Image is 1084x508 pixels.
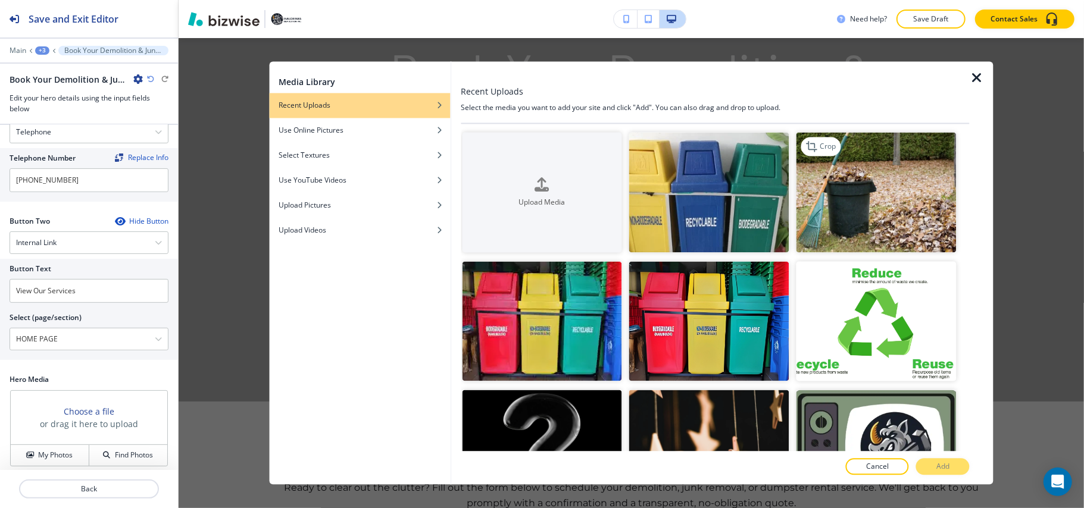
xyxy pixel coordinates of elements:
[89,445,167,466] button: Find Photos
[279,76,335,89] h2: Media Library
[10,153,76,164] h2: Telephone Number
[975,10,1074,29] button: Contact Sales
[115,153,168,162] button: ReplaceReplace Info
[64,405,114,418] button: Choose a file
[850,14,887,24] h3: Need help?
[269,93,450,118] button: Recent Uploads
[10,168,168,192] input: Ex. 561-222-1111
[912,14,950,24] p: Save Draft
[10,312,82,323] h2: Select (page/section)
[846,459,909,475] button: Cancel
[10,264,51,274] h2: Button Text
[1044,468,1072,496] div: Open Intercom Messenger
[269,168,450,193] button: Use YouTube Videos
[188,12,260,26] img: Bizwise Logo
[58,46,168,55] button: Book Your Demolition & Junk Removal
[115,450,153,460] h4: Find Photos
[269,143,450,168] button: Select Textures
[269,118,450,143] button: Use Online Pictures
[279,150,330,161] h4: Select Textures
[115,217,168,226] button: Hide Button
[10,329,155,349] input: Manual Input
[269,218,450,243] button: Upload Videos
[279,101,330,111] h4: Recent Uploads
[462,133,622,253] button: Upload Media
[10,216,50,227] h2: Button Two
[16,127,51,137] h4: Telephone
[29,12,118,26] h2: Save and Exit Editor
[11,445,89,466] button: My Photos
[461,103,970,114] h4: Select the media you want to add your site and click "Add". You can also drag and drop to upload.
[115,153,168,162] div: Replace Info
[115,153,123,162] img: Replace
[820,142,836,152] p: Crop
[462,197,622,208] h4: Upload Media
[38,450,73,460] h4: My Photos
[10,73,129,86] h2: Book Your Demolition & Junk Removal
[40,418,138,430] h3: or drag it here to upload
[115,153,168,163] span: Find and replace this information across Bizwise
[35,46,49,55] button: +3
[801,137,841,156] div: Crop
[10,46,26,55] button: Main
[279,175,346,186] h4: Use YouTube Videos
[866,462,889,472] p: Cancel
[991,14,1038,24] p: Contact Sales
[279,225,326,236] h4: Upload Videos
[279,200,331,211] h4: Upload Pictures
[16,237,57,248] h4: Internal Link
[20,484,158,494] p: Back
[896,10,966,29] button: Save Draft
[64,46,163,55] p: Book Your Demolition & Junk Removal
[461,86,523,98] h3: Recent Uploads
[19,479,159,498] button: Back
[270,12,302,26] img: Your Logo
[10,93,168,114] h3: Edit your hero details using the input fields below
[10,374,168,385] h2: Hero Media
[10,390,168,467] div: Choose a fileor drag it here to uploadMy PhotosFind Photos
[269,193,450,218] button: Upload Pictures
[279,126,343,136] h4: Use Online Pictures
